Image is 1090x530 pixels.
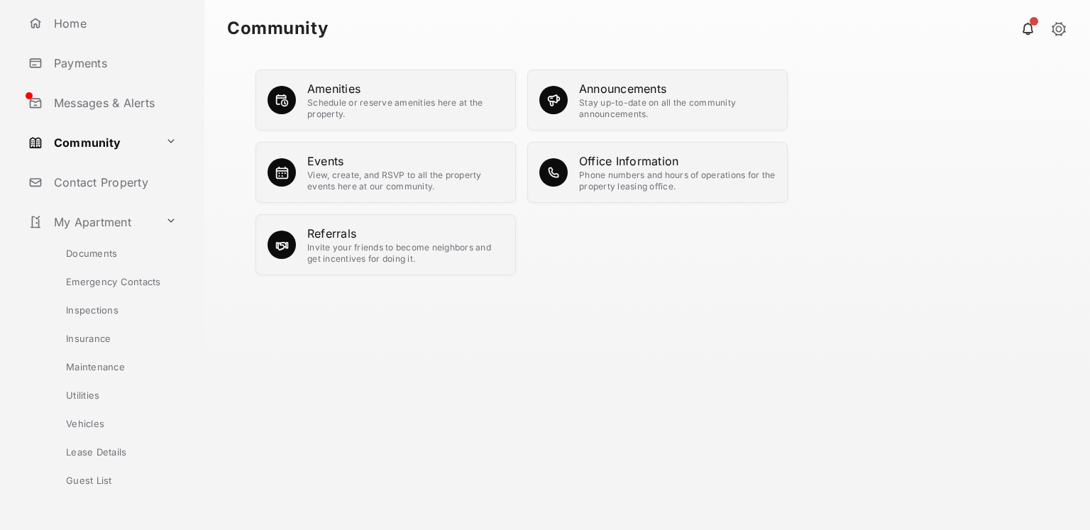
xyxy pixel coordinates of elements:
div: Announcements [579,80,776,97]
a: ReferralsInvite your friends to become neighbors and get incentives for doing it. [307,225,504,265]
a: Lease Details [26,438,204,466]
a: Maintenance [26,353,204,381]
a: AmenitiesSchedule or reserve amenities here at the property. [307,80,504,120]
a: Home [23,6,204,40]
a: Contact Property [23,165,204,199]
div: Invite your friends to become neighbors and get incentives for doing it. [307,242,504,265]
a: Documents [26,239,204,267]
div: Office Information [579,153,776,170]
div: Schedule or reserve amenities here at the property. [307,97,504,120]
div: Referrals [307,225,504,242]
a: Vehicles [26,409,204,438]
a: My Apartment [23,205,160,239]
strong: Community [227,20,329,37]
a: Utilities [26,381,204,409]
a: Insurance [26,324,204,353]
a: Messages & Alerts [23,86,204,120]
a: AnnouncementsStay up-to-date on all the community announcements. [579,80,776,120]
div: My Apartment [23,239,204,503]
div: View, create, and RSVP to all the property events here at our community. [307,170,504,192]
a: Community [23,126,160,160]
a: Inspections [26,296,204,324]
a: Emergency Contacts [26,267,204,296]
a: EventsView, create, and RSVP to all the property events here at our community. [307,153,504,192]
div: Phone numbers and hours of operations for the property leasing office. [579,170,776,192]
a: Office InformationPhone numbers and hours of operations for the property leasing office. [579,153,776,192]
a: Guest List [26,466,204,503]
div: Events [307,153,504,170]
div: Amenities [307,80,504,97]
a: Payments [23,46,204,80]
div: Stay up-to-date on all the community announcements. [579,97,776,120]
